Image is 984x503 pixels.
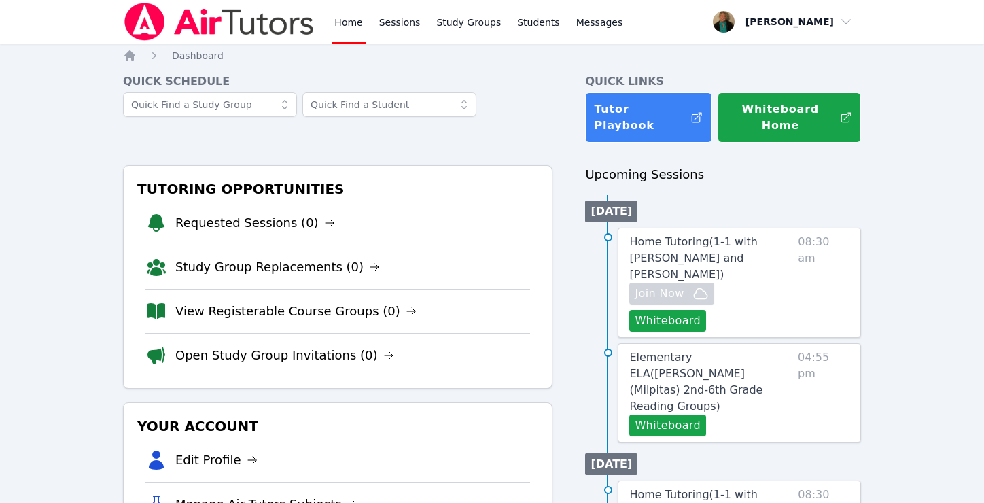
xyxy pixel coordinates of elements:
[123,3,315,41] img: Air Tutors
[585,201,637,222] li: [DATE]
[629,235,758,281] span: Home Tutoring ( 1-1 with [PERSON_NAME] and [PERSON_NAME] )
[175,302,417,321] a: View Registerable Course Groups (0)
[629,351,762,413] span: Elementary ELA ( [PERSON_NAME] (Milpitas) 2nd-6th Grade Reading Groups )
[629,349,792,415] a: Elementary ELA([PERSON_NAME] (Milpitas) 2nd-6th Grade Reading Groups)
[302,92,476,117] input: Quick Find a Student
[135,414,541,438] h3: Your Account
[175,346,394,365] a: Open Study Group Invitations (0)
[172,49,224,63] a: Dashboard
[629,234,792,283] a: Home Tutoring(1-1 with [PERSON_NAME] and [PERSON_NAME])
[629,310,706,332] button: Whiteboard
[629,415,706,436] button: Whiteboard
[635,285,684,302] span: Join Now
[576,16,623,29] span: Messages
[629,283,714,305] button: Join Now
[123,73,552,90] h4: Quick Schedule
[175,213,335,232] a: Requested Sessions (0)
[123,92,297,117] input: Quick Find a Study Group
[585,73,861,90] h4: Quick Links
[718,92,861,143] button: Whiteboard Home
[798,234,849,332] span: 08:30 am
[175,258,380,277] a: Study Group Replacements (0)
[135,177,541,201] h3: Tutoring Opportunities
[585,453,637,475] li: [DATE]
[585,92,711,143] a: Tutor Playbook
[123,49,861,63] nav: Breadcrumb
[175,451,258,470] a: Edit Profile
[585,165,861,184] h3: Upcoming Sessions
[172,50,224,61] span: Dashboard
[798,349,849,436] span: 04:55 pm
